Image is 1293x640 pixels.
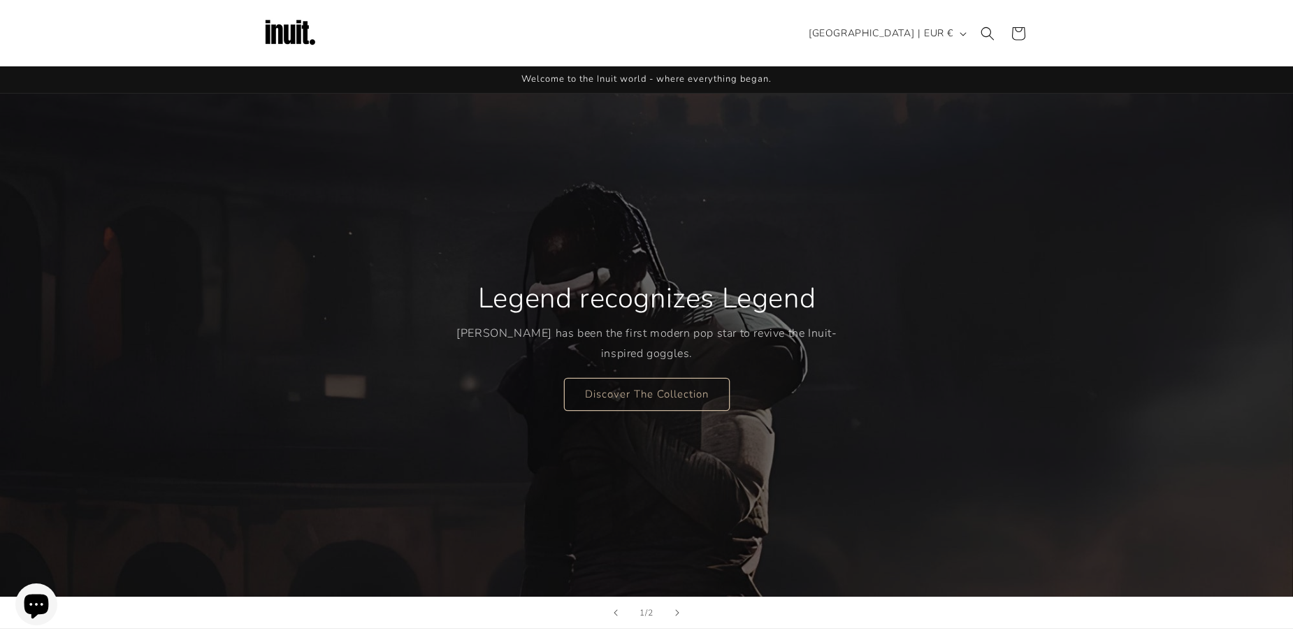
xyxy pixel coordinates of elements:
span: / [645,606,648,620]
p: [PERSON_NAME] has been the first modern pop star to revive the Inuit-inspired goggles. [456,323,837,364]
button: [GEOGRAPHIC_DATA] | EUR € [800,20,972,47]
button: Previous slide [600,597,631,628]
summary: Search [972,18,1003,49]
span: [GEOGRAPHIC_DATA] | EUR € [809,26,953,41]
img: Inuit Logo [262,6,318,61]
a: Discover The Collection [564,377,730,410]
span: Welcome to the Inuit world - where everything began. [521,73,772,85]
div: Announcement [262,66,1031,93]
span: 2 [648,606,653,620]
span: 1 [640,606,645,620]
inbox-online-store-chat: Shopify online store chat [11,583,62,629]
h2: Legend recognizes Legend [477,280,815,317]
button: Next slide [662,597,693,628]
